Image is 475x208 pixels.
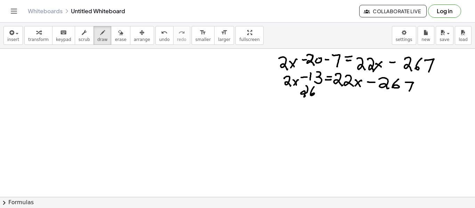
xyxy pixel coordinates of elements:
[459,37,468,42] span: load
[178,28,185,37] i: redo
[365,8,421,14] span: Collaborate Live
[56,37,71,42] span: keypad
[392,26,416,45] button: settings
[159,37,170,42] span: undo
[97,37,108,42] span: draw
[421,37,430,42] span: new
[418,26,434,45] button: new
[235,26,263,45] button: fullscreen
[214,26,234,45] button: format_sizelarger
[396,37,412,42] span: settings
[94,26,112,45] button: draw
[161,28,168,37] i: undo
[428,5,461,18] button: Log in
[192,26,215,45] button: format_sizesmaller
[28,8,63,15] a: Whiteboards
[28,37,49,42] span: transform
[3,26,23,45] button: insert
[436,26,453,45] button: save
[177,37,186,42] span: redo
[115,37,126,42] span: erase
[440,37,449,42] span: save
[455,26,472,45] button: load
[359,5,427,17] button: Collaborate Live
[60,28,67,37] i: keyboard
[79,37,90,42] span: scrub
[239,37,259,42] span: fullscreen
[221,28,227,37] i: format_size
[134,37,150,42] span: arrange
[24,26,53,45] button: transform
[75,26,94,45] button: scrub
[52,26,75,45] button: keyboardkeypad
[111,26,130,45] button: erase
[218,37,230,42] span: larger
[130,26,154,45] button: arrange
[200,28,206,37] i: format_size
[8,6,19,17] button: Toggle navigation
[7,37,19,42] span: insert
[155,26,174,45] button: undoundo
[173,26,190,45] button: redoredo
[195,37,211,42] span: smaller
